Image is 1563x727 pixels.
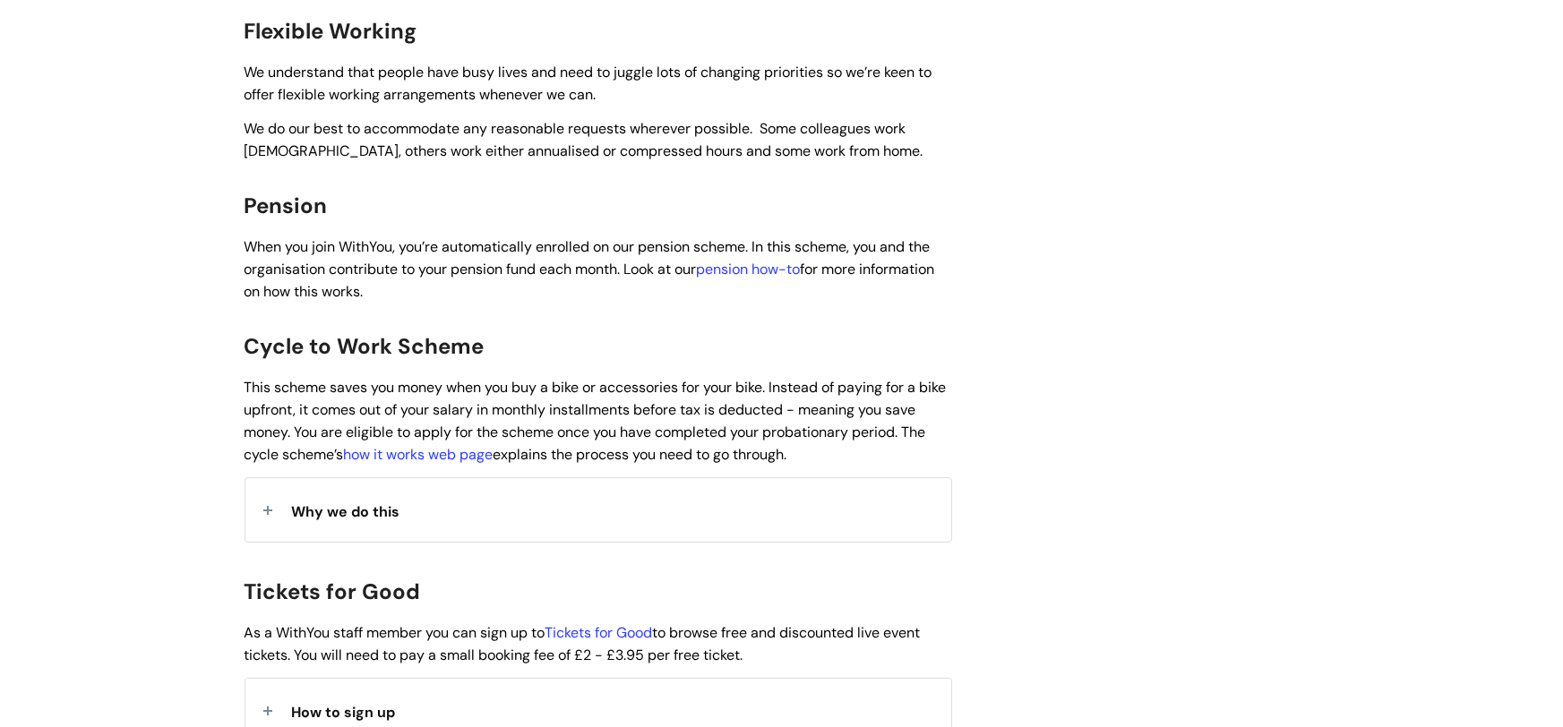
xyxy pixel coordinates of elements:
span: How to sign up [292,703,396,722]
span: This scheme saves you money when you buy a bike or accessories for your bike. Instead of paying f... [245,378,947,463]
span: We understand that people have busy lives and need to juggle lots of changing priorities so we’re... [245,63,932,104]
span: Pension [245,192,328,219]
a: pension how-to [697,260,801,278]
span: As a WithYou staff member you can sign up to to browse free and discounted live event tickets. Yo... [245,623,921,664]
span: Cycle to Work Scheme [245,332,485,360]
a: Tickets for Good [545,623,653,642]
span: Why we do this [292,502,400,521]
span: Tickets for Good [245,577,421,605]
span: When you join WithYou, you’re automatically enrolled on our pension scheme. In this scheme, you a... [245,237,935,301]
span: Flexible Working [245,17,417,45]
a: how it works web page [344,445,494,464]
span: We do our best to accommodate any reasonable requests wherever possible. Some colleagues work [DE... [245,119,923,160]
